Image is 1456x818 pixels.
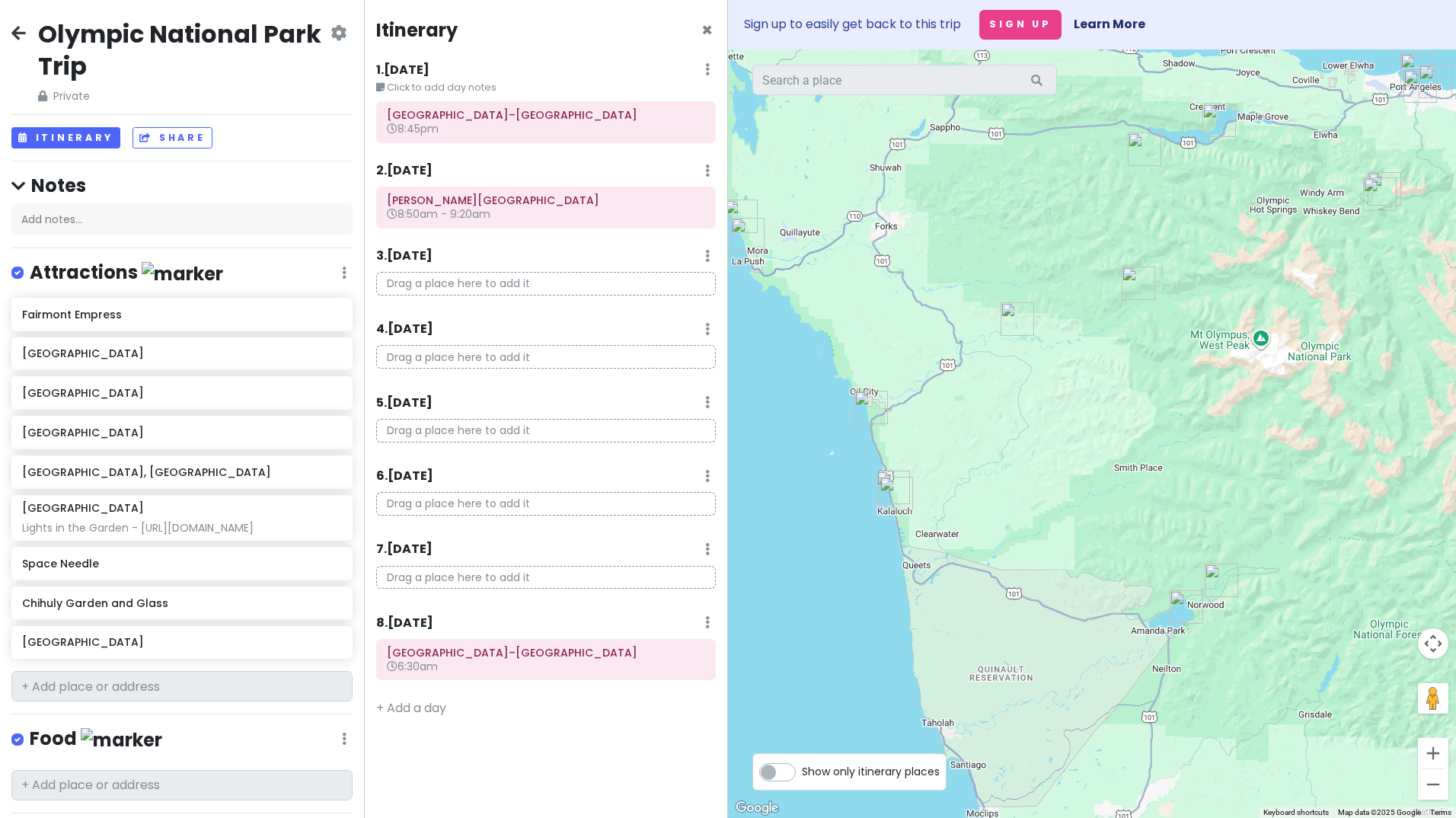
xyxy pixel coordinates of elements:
button: Zoom out [1418,769,1448,800]
img: marker [81,728,162,752]
h6: Seattle–Tacoma International Airport [387,108,705,122]
input: + Add place or address [11,770,353,800]
span: Show only itinerary places [802,763,940,780]
span: 8:45pm [387,121,439,136]
input: Search a place [752,65,1057,95]
h6: 3 . [DATE] [376,248,433,264]
button: Share [133,127,212,149]
div: Kalaloch Lodge at Olympic National Park [873,471,919,516]
img: Google [732,798,782,818]
button: Drag Pegman onto the map to open Street View [1418,683,1448,714]
h4: Food [30,727,162,752]
p: Drag a place here to add it [376,492,716,516]
h6: 5 . [DATE] [376,395,433,411]
div: Merriman Falls [1199,558,1244,603]
p: Drag a place here to add it [376,566,716,590]
div: Add notes... [11,203,353,235]
h6: [GEOGRAPHIC_DATA], [GEOGRAPHIC_DATA] [22,465,341,479]
a: Learn More [1074,15,1145,33]
a: + Add a day [376,699,446,717]
div: Rialto Beach [725,212,771,257]
h6: Seattle–Tacoma International Airport [387,646,705,660]
button: Sign Up [979,10,1062,40]
button: Zoom in [1418,738,1448,768]
div: Tree of Life [870,465,916,510]
h6: Chihuly Garden and Glass [22,596,341,610]
span: 8:50am - 9:20am [387,206,490,222]
input: + Add place or address [11,671,353,701]
h6: Space Needle [22,557,341,570]
h2: Olympic National Park Trip [38,18,327,81]
div: Marymere Falls Trailhead [1196,97,1242,143]
p: Drag a place here to add it [376,345,716,369]
h6: 7 . [DATE] [376,542,433,558]
div: Olympic National Park, Wilderness Information Center [1397,63,1443,109]
a: Open this area in Google Maps (opens a new window) [732,798,782,818]
p: Drag a place here to add it [376,272,716,296]
h6: [GEOGRAPHIC_DATA] [22,501,144,515]
div: Hurricane Ridge National Park Service [1362,166,1407,212]
h4: Notes [11,174,353,197]
div: Port Angeles [1394,47,1440,93]
img: marker [142,262,223,286]
h6: [GEOGRAPHIC_DATA] [22,635,341,649]
p: Drag a place here to add it [376,419,716,443]
div: Quinault Office - Olympic National Forest [1164,584,1209,630]
h6: 6 . [DATE] [376,468,433,484]
button: Close [701,21,713,40]
div: Salmon Cascades [1122,126,1167,172]
h6: 8 . [DATE] [376,615,433,631]
span: Private [38,88,327,104]
button: Keyboard shortcuts [1263,807,1329,818]
div: Hoh Valley Cabins [995,296,1040,342]
button: Itinerary [11,127,120,149]
a: Terms (opens in new tab) [1430,808,1451,816]
small: Click to add day notes [376,80,716,95]
span: Close itinerary [701,18,713,43]
h6: Fairmont Empress [22,308,341,321]
button: Map camera controls [1418,628,1448,659]
h6: [GEOGRAPHIC_DATA] [22,386,341,400]
span: Map data ©2025 Google [1338,808,1421,816]
h6: [GEOGRAPHIC_DATA] [22,347,341,360]
div: Lights in the Garden - [URL][DOMAIN_NAME] [22,521,341,535]
div: Hole-In-The-Wall [718,193,764,239]
h6: 1 . [DATE] [376,62,429,78]
h6: 4 . [DATE] [376,321,433,337]
h4: Attractions [30,260,223,286]
h6: [GEOGRAPHIC_DATA] [22,426,341,439]
h6: 2 . [DATE] [376,163,433,179]
span: 6:30am [387,659,438,674]
div: Ruby Beach [848,385,894,430]
div: Hall of Mosses Trailhead [1116,260,1161,306]
div: Hurricane Ridge Visitor Center [1357,171,1403,217]
h6: Edmonds - Kingston Ferry [387,193,705,207]
h4: Itinerary [376,18,458,42]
